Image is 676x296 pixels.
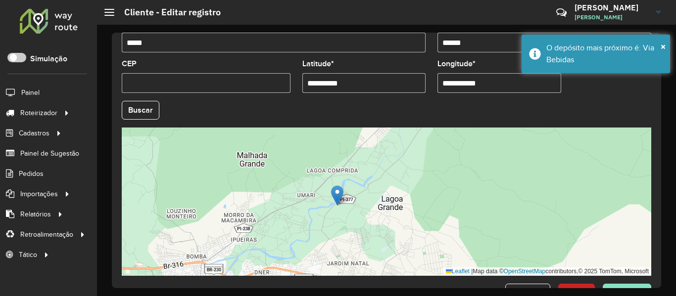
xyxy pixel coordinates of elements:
[19,128,49,138] span: Cadastros
[575,13,649,22] span: [PERSON_NAME]
[122,101,159,120] button: Buscar
[30,53,67,65] label: Simulação
[302,58,334,70] label: Latitude
[20,209,51,219] span: Relatórios
[546,42,663,66] div: O depósito mais próximo é: Via Bebidas
[446,268,470,275] a: Leaflet
[20,229,73,240] span: Retroalimentação
[661,39,666,54] button: Close
[437,58,476,70] label: Longitude
[551,2,572,23] a: Contato Rápido
[471,268,473,275] span: |
[21,87,40,98] span: Painel
[20,108,57,118] span: Roteirizador
[114,7,221,18] h2: Cliente - Editar registro
[661,41,666,52] span: ×
[443,267,651,276] div: Map data © contributors,© 2025 TomTom, Microsoft
[122,58,137,70] label: CEP
[20,148,79,159] span: Painel de Sugestão
[504,268,546,275] a: OpenStreetMap
[575,3,649,12] h3: [PERSON_NAME]
[19,250,37,260] span: Tático
[19,169,44,179] span: Pedidos
[331,185,343,206] img: Marker
[20,189,58,199] span: Importações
